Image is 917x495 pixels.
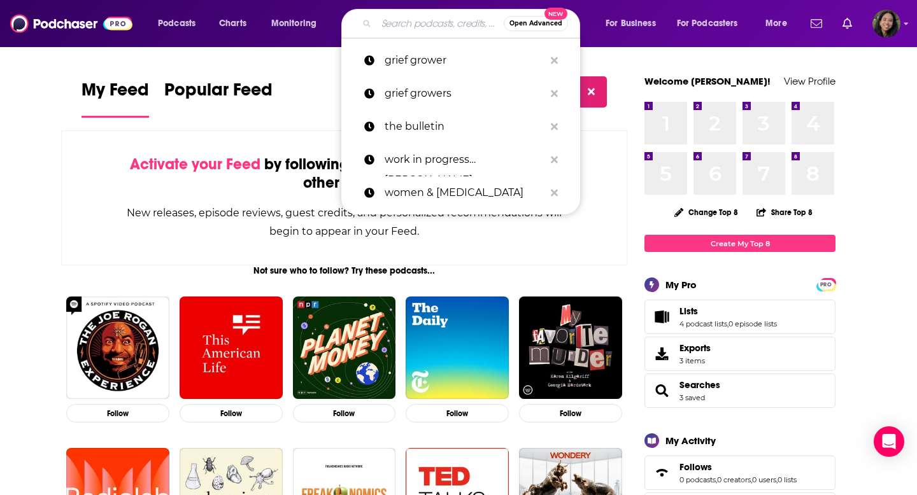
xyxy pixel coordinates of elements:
[82,79,149,108] span: My Feed
[717,475,751,484] a: 0 creators
[665,279,697,291] div: My Pro
[353,9,592,38] div: Search podcasts, credits, & more...
[376,13,504,34] input: Search podcasts, credits, & more...
[837,13,857,34] a: Show notifications dropdown
[872,10,900,38] button: Show profile menu
[504,16,568,31] button: Open AdvancedNew
[806,13,827,34] a: Show notifications dropdown
[164,79,273,108] span: Popular Feed
[211,13,254,34] a: Charts
[649,382,674,400] a: Searches
[751,475,752,484] span: ,
[606,15,656,32] span: For Business
[669,13,757,34] button: open menu
[679,305,698,317] span: Lists
[125,155,563,192] div: by following Podcasts, Creators, Lists, and other Users!
[679,393,705,402] a: 3 saved
[679,461,712,473] span: Follows
[385,44,544,77] p: grief grower
[544,8,567,20] span: New
[679,319,727,328] a: 4 podcast lists
[778,475,797,484] a: 0 lists
[644,75,771,87] a: Welcome [PERSON_NAME]!
[125,204,563,241] div: New releases, episode reviews, guest credits, and personalized recommendations will begin to appe...
[874,426,904,457] div: Open Intercom Messenger
[644,337,835,371] a: Exports
[665,435,716,447] div: My Activity
[66,296,169,400] img: The Joe Rogan Experience
[341,110,580,143] a: the bulletin
[644,235,835,252] a: Create My Top 8
[644,456,835,490] span: Follows
[679,356,711,365] span: 3 items
[385,143,544,176] p: work in progress sophia bush
[716,475,717,484] span: ,
[180,404,283,422] button: Follow
[341,77,580,110] a: grief growers
[385,110,544,143] p: the bulletin
[66,404,169,422] button: Follow
[679,342,711,354] span: Exports
[597,13,672,34] button: open menu
[385,176,544,209] p: women & adhd
[649,464,674,482] a: Follows
[765,15,787,32] span: More
[644,300,835,334] span: Lists
[385,77,544,110] p: grief growers
[262,13,333,34] button: open menu
[519,404,622,422] button: Follow
[10,11,132,36] img: Podchaser - Follow, Share and Rate Podcasts
[644,373,835,408] span: Searches
[180,296,283,400] img: This American Life
[341,143,580,176] a: work in progress [PERSON_NAME]
[406,404,509,422] button: Follow
[872,10,900,38] img: User Profile
[818,280,834,289] span: PRO
[130,155,260,174] span: Activate your Feed
[293,296,396,400] img: Planet Money
[219,15,246,32] span: Charts
[509,20,562,27] span: Open Advanced
[149,13,212,34] button: open menu
[341,44,580,77] a: grief grower
[679,461,797,473] a: Follows
[649,345,674,363] span: Exports
[164,79,273,118] a: Popular Feed
[727,319,729,328] span: ,
[649,308,674,326] a: Lists
[757,13,803,34] button: open menu
[61,265,627,276] div: Not sure who to follow? Try these podcasts...
[271,15,316,32] span: Monitoring
[752,475,776,484] a: 0 users
[341,176,580,209] a: women & [MEDICAL_DATA]
[756,200,813,225] button: Share Top 8
[729,319,777,328] a: 0 episode lists
[667,204,746,220] button: Change Top 8
[784,75,835,87] a: View Profile
[679,379,720,391] a: Searches
[776,475,778,484] span: ,
[677,15,738,32] span: For Podcasters
[818,279,834,289] a: PRO
[158,15,195,32] span: Podcasts
[406,296,509,400] img: The Daily
[519,296,622,400] img: My Favorite Murder with Karen Kilgariff and Georgia Hardstark
[679,305,777,317] a: Lists
[872,10,900,38] span: Logged in as BroadleafBooks2
[82,79,149,118] a: My Feed
[293,404,396,422] button: Follow
[679,475,716,484] a: 0 podcasts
